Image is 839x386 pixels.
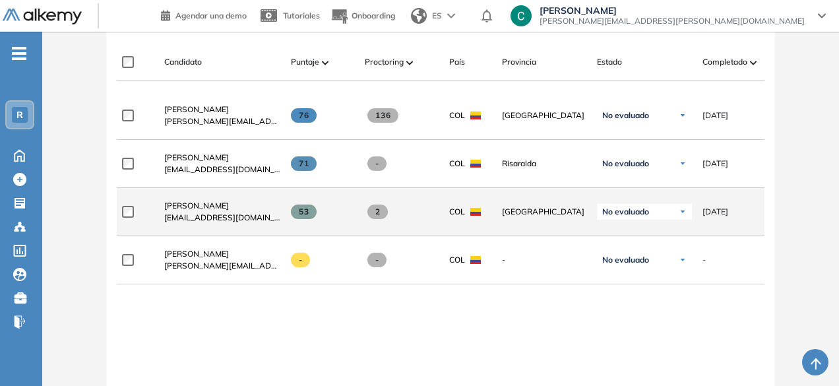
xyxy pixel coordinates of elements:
[470,256,481,264] img: COL
[164,260,280,272] span: [PERSON_NAME][EMAIL_ADDRESS][PERSON_NAME][DOMAIN_NAME]
[502,206,586,218] span: [GEOGRAPHIC_DATA]
[449,254,465,266] span: COL
[291,56,319,68] span: Puntaje
[502,158,586,170] span: Risaralda
[164,200,280,212] a: [PERSON_NAME]
[470,160,481,168] img: COL
[449,110,465,121] span: COL
[602,255,649,265] span: No evaluado
[447,13,455,18] img: arrow
[602,158,649,169] span: No evaluado
[449,158,465,170] span: COL
[164,104,229,114] span: [PERSON_NAME]
[702,110,728,121] span: [DATE]
[679,112,687,119] img: Ícono de flecha
[12,52,26,55] i: -
[597,56,622,68] span: Estado
[330,2,395,30] button: Onboarding
[406,61,413,65] img: [missing "en.ARROW_ALT" translation]
[164,152,280,164] a: [PERSON_NAME]
[164,152,229,162] span: [PERSON_NAME]
[367,253,387,267] span: -
[679,160,687,168] img: Ícono de flecha
[352,11,395,20] span: Onboarding
[449,56,465,68] span: País
[367,205,388,219] span: 2
[470,208,481,216] img: COL
[164,164,280,176] span: [EMAIL_ADDRESS][DOMAIN_NAME]
[702,158,728,170] span: [DATE]
[470,112,481,119] img: COL
[502,56,536,68] span: Provincia
[164,56,202,68] span: Candidato
[164,212,280,224] span: [EMAIL_ADDRESS][DOMAIN_NAME]
[16,110,23,120] span: R
[702,206,728,218] span: [DATE]
[175,11,247,20] span: Agendar una demo
[502,254,586,266] span: -
[164,248,280,260] a: [PERSON_NAME]
[602,110,649,121] span: No evaluado
[322,61,328,65] img: [missing "en.ARROW_ALT" translation]
[291,205,317,219] span: 53
[449,206,465,218] span: COL
[502,110,586,121] span: [GEOGRAPHIC_DATA]
[702,56,747,68] span: Completado
[602,207,649,217] span: No evaluado
[291,156,317,171] span: 71
[540,16,805,26] span: [PERSON_NAME][EMAIL_ADDRESS][PERSON_NAME][DOMAIN_NAME]
[164,115,280,127] span: [PERSON_NAME][EMAIL_ADDRESS][PERSON_NAME][DOMAIN_NAME]
[679,208,687,216] img: Ícono de flecha
[432,10,442,22] span: ES
[702,254,706,266] span: -
[283,11,320,20] span: Tutoriales
[750,61,757,65] img: [missing "en.ARROW_ALT" translation]
[679,256,687,264] img: Ícono de flecha
[540,5,805,16] span: [PERSON_NAME]
[3,9,82,25] img: Logo
[164,201,229,210] span: [PERSON_NAME]
[411,8,427,24] img: world
[164,104,280,115] a: [PERSON_NAME]
[365,56,404,68] span: Proctoring
[164,249,229,259] span: [PERSON_NAME]
[161,7,247,22] a: Agendar una demo
[291,253,310,267] span: -
[367,156,387,171] span: -
[367,108,398,123] span: 136
[291,108,317,123] span: 76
